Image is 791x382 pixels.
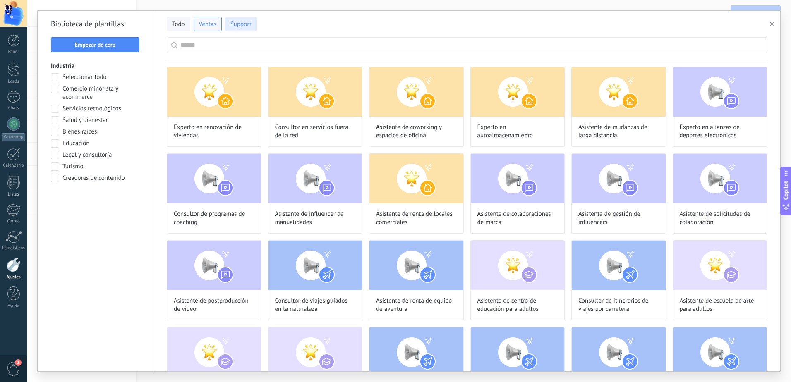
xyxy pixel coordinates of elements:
div: Leads [2,79,26,84]
span: Experto en alianzas de deportes electrónicos [680,123,760,140]
img: Experto en autoalmacenamiento [471,67,565,117]
div: WhatsApp [2,133,25,141]
span: Bienes raíces [62,128,97,136]
span: Copilot [782,181,790,200]
div: Correo [2,219,26,224]
span: Consultor en servicios fuera de la red [275,123,356,140]
img: Asistente de viajes para celebraciones [369,327,463,377]
div: Calendario [2,163,26,168]
span: Asistente de postproducción de video [174,297,254,313]
img: Asistente de academia de artes marciales [167,327,261,377]
img: Consultor de viajes guiados en la naturaleza [268,241,362,290]
span: Asistente de escuela de arte para adultos [680,297,760,313]
div: Ayuda [2,303,26,309]
span: Asistente de renta de equipo de aventura [376,297,457,313]
div: Panel [2,49,26,55]
span: Experto en renovación de viviendas [174,123,254,140]
span: Asistente de gestión de influencers [578,210,659,227]
img: Asistente de coworking y espacios de oficina [369,67,463,117]
span: Creadores de contenido [62,174,125,182]
img: Consultor de itinerarios de viajes por carretera [572,241,666,290]
img: Experto en programas de Work and Travel [471,327,565,377]
img: Asistente de renta de equipo de aventura [369,241,463,290]
span: Consultor de programas de coaching [174,210,254,227]
img: Asistente de centro de educación para adultos [471,241,565,290]
div: Ajustes [2,275,26,280]
img: Experto en renovación de viviendas [167,67,261,117]
img: Asistente de influencer de manualidades [268,154,362,203]
button: Ventas [194,17,222,31]
span: Consultor de viajes guiados en la naturaleza [275,297,356,313]
img: Asistente de escuela de arte para adultos [673,241,767,290]
img: Experto en alianzas de deportes electrónicos [673,67,767,117]
button: Todo [167,17,190,31]
span: Seleccionar todo [62,73,107,81]
h2: Biblioteca de plantillas [51,17,140,31]
span: Support [230,20,252,29]
img: Consultor en servicios fuera de la red [268,67,362,117]
img: Asistente de colaboraciones de marca [471,154,565,203]
span: Asistente de centro de educación para adultos [477,297,558,313]
div: Chats [2,105,26,111]
img: Planificador de viajes para agencia de viajes boutique [572,327,666,377]
img: Asistente de postproducción de video [167,241,261,290]
img: Asistente de gestión de influencers [572,154,666,203]
span: Asistente de colaboraciones de marca [477,210,558,227]
span: Servicios tecnológicos [62,105,121,113]
span: Asistente de renta de locales comerciales [376,210,457,227]
button: Empezar de cero [51,37,139,52]
span: Consultor de itinerarios de viajes por carretera [578,297,659,313]
span: Salud y bienestar [62,116,108,124]
img: Asistente de renta de locales comerciales [369,154,463,203]
span: Empezar de cero [75,42,116,48]
span: Legal y consultoría [62,151,112,159]
span: Educación [62,139,89,148]
span: Experto en autoalmacenamiento [477,123,558,140]
div: Listas [2,192,26,197]
span: Turismo [62,162,84,171]
img: Asistente de escuela de manualidades [268,327,362,377]
span: 2 [15,359,22,366]
h3: Industria [51,62,140,70]
span: Asistente de solicitudes de colaboración [680,210,760,227]
span: Todo [172,20,185,29]
span: Comercio minorista y ecommerce [62,85,140,101]
span: Asistente de coworking y espacios de oficina [376,123,457,140]
img: Asistente de solicitudes de colaboración [673,154,767,203]
span: Ventas [199,20,216,29]
img: Asistente de agencia de viajes personalizada [673,327,767,377]
img: Asistente de mudanzas de larga distancia [572,67,666,117]
img: Consultor de programas de coaching [167,154,261,203]
button: Support [225,17,257,31]
span: Asistente de influencer de manualidades [275,210,356,227]
span: Asistente de mudanzas de larga distancia [578,123,659,140]
div: Estadísticas [2,246,26,251]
